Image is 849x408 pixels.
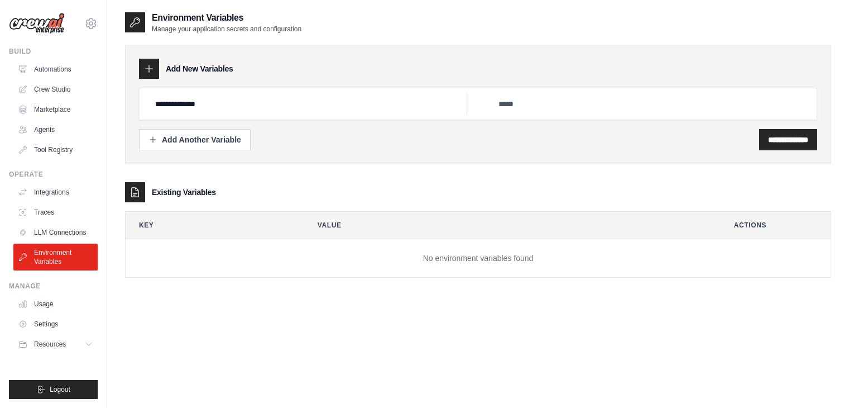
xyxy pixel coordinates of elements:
[9,13,65,34] img: Logo
[13,335,98,353] button: Resources
[13,224,98,241] a: LLM Connections
[148,134,241,145] div: Add Another Variable
[13,244,98,271] a: Environment Variables
[9,170,98,179] div: Operate
[13,60,98,78] a: Automations
[126,239,831,278] td: No environment variables found
[13,183,98,201] a: Integrations
[9,380,98,399] button: Logout
[50,385,70,394] span: Logout
[13,141,98,159] a: Tool Registry
[13,315,98,333] a: Settings
[13,121,98,139] a: Agents
[152,11,301,25] h2: Environment Variables
[9,47,98,56] div: Build
[721,212,831,239] th: Actions
[152,187,216,198] h3: Existing Variables
[9,282,98,291] div: Manage
[166,63,233,74] h3: Add New Variables
[34,340,66,349] span: Resources
[13,101,98,118] a: Marketplace
[152,25,301,34] p: Manage your application secrets and configuration
[13,295,98,313] a: Usage
[13,203,98,221] a: Traces
[139,129,251,150] button: Add Another Variable
[304,212,712,239] th: Value
[126,212,295,239] th: Key
[13,80,98,98] a: Crew Studio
